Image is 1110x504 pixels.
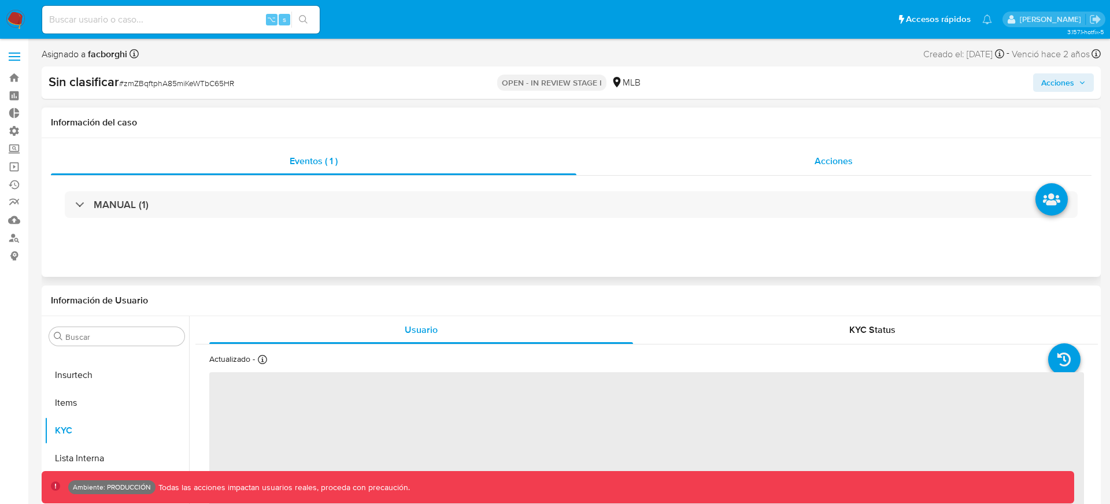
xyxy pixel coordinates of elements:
button: Buscar [54,332,63,341]
b: facborghi [86,47,127,61]
span: - [1007,46,1009,62]
div: MLB [611,76,641,89]
input: Buscar usuario o caso... [42,12,320,27]
span: ⌥ [267,14,276,25]
span: Venció hace 2 años [1012,48,1090,61]
p: Todas las acciones impactan usuarios reales, proceda con precaución. [156,482,410,493]
span: Acciones [1041,73,1074,92]
h1: Información de Usuario [51,295,148,306]
span: KYC Status [849,323,896,336]
span: Eventos ( 1 ) [290,154,338,168]
a: Notificaciones [982,14,992,24]
div: MANUAL (1) [65,191,1078,218]
p: OPEN - IN REVIEW STAGE I [497,75,606,91]
b: Sin clasificar [49,72,119,91]
span: Accesos rápidos [906,13,971,25]
button: Insurtech [45,361,189,389]
a: Salir [1089,13,1101,25]
button: Acciones [1033,73,1094,92]
span: Usuario [405,323,438,336]
span: # zmZBqftphA85miKeWTbC65HR [119,77,234,89]
button: KYC [45,417,189,444]
p: Actualizado - [209,354,255,365]
button: Lista Interna [45,444,189,472]
span: Asignado a [42,48,127,61]
div: Creado el: [DATE] [923,46,1004,62]
span: s [283,14,286,25]
h3: MANUAL (1) [94,198,149,211]
p: facundoagustin.borghi@mercadolibre.com [1020,14,1085,25]
input: Buscar [65,332,180,342]
h1: Información del caso [51,117,1091,128]
span: Acciones [815,154,853,168]
p: Ambiente: PRODUCCIÓN [73,485,151,490]
button: Items [45,389,189,417]
button: search-icon [291,12,315,28]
